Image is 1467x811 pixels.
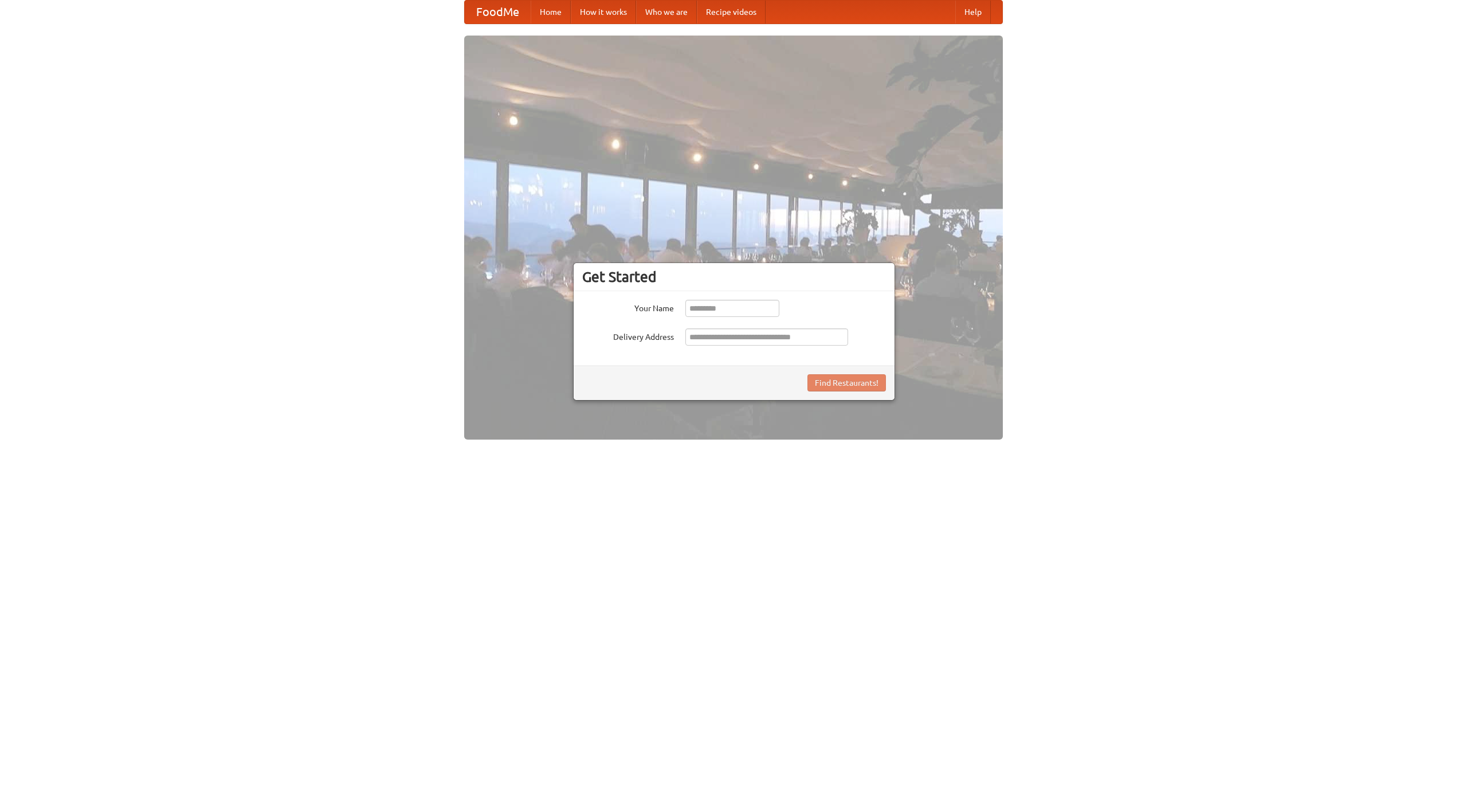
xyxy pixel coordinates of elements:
label: Your Name [582,300,674,314]
a: Who we are [636,1,697,23]
a: How it works [571,1,636,23]
a: Home [531,1,571,23]
a: Help [955,1,991,23]
a: Recipe videos [697,1,766,23]
button: Find Restaurants! [807,374,886,391]
h3: Get Started [582,268,886,285]
label: Delivery Address [582,328,674,343]
a: FoodMe [465,1,531,23]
